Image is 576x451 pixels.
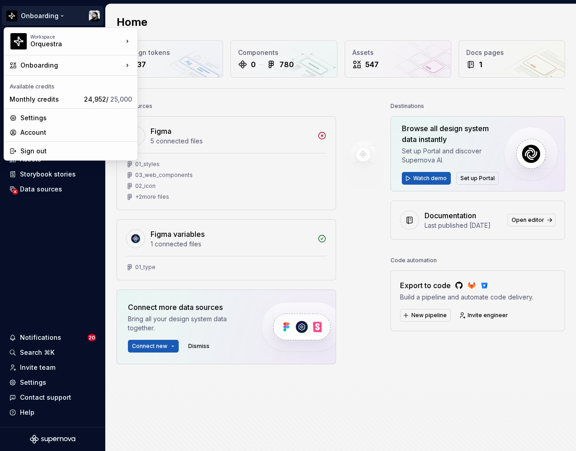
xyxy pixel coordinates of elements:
div: Workspace [30,34,123,39]
div: Sign out [20,147,132,156]
div: Onboarding [20,61,123,70]
div: Available credits [6,78,136,92]
img: 2d16a307-6340-4442-b48d-ad77c5bc40e7.png [10,33,27,49]
div: Account [20,128,132,137]
div: Settings [20,113,132,123]
span: 25,000 [110,95,132,103]
div: Orquestra [30,39,107,49]
span: 24,952 / [84,95,132,103]
div: Monthly credits [10,95,80,104]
